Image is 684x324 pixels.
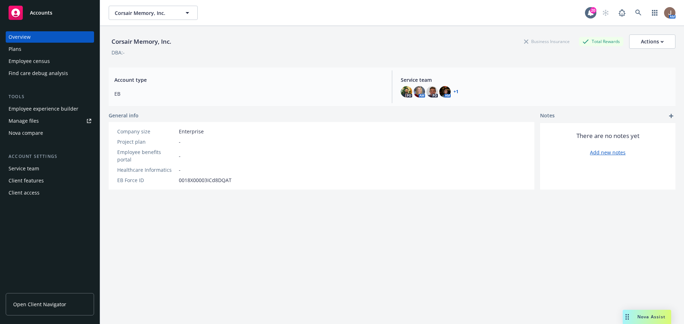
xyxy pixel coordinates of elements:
[179,128,204,135] span: Enterprise
[631,6,646,20] a: Search
[6,103,94,115] a: Employee experience builder
[9,163,39,174] div: Service team
[9,115,39,127] div: Manage files
[590,149,626,156] a: Add new notes
[426,86,438,97] img: photo
[6,43,94,55] a: Plans
[117,176,176,184] div: EB Force ID
[6,93,94,100] div: Tools
[579,37,623,46] div: Total Rewards
[664,7,675,18] img: photo
[629,34,675,49] button: Actions
[9,175,44,186] div: Client features
[109,112,139,119] span: General info
[6,175,94,186] a: Client features
[115,9,176,17] span: Corsair Memory, Inc.
[520,37,573,46] div: Business Insurance
[117,148,176,163] div: Employee benefits portal
[114,90,383,97] span: EB
[117,138,176,145] div: Project plan
[6,115,94,127] a: Manage files
[179,166,181,174] span: -
[401,76,670,84] span: Service team
[117,166,176,174] div: Healthcare Informatics
[112,49,125,56] div: DBA: -
[641,35,664,48] div: Actions
[6,3,94,23] a: Accounts
[576,132,639,140] span: There are no notes yet
[9,55,50,67] div: Employee census
[9,187,40,198] div: Client access
[114,76,383,84] span: Account type
[540,112,555,120] span: Notes
[9,31,31,43] div: Overview
[615,6,629,20] a: Report a Bug
[454,90,458,94] a: +1
[6,163,94,174] a: Service team
[623,310,632,324] div: Drag to move
[590,7,596,14] div: 20
[117,128,176,135] div: Company size
[109,37,174,46] div: Corsair Memory, Inc.
[9,127,43,139] div: Nova compare
[9,43,21,55] div: Plans
[667,112,675,120] a: add
[9,68,68,79] div: Find care debug analysis
[30,10,52,16] span: Accounts
[6,127,94,139] a: Nova compare
[401,86,412,97] img: photo
[6,31,94,43] a: Overview
[648,6,662,20] a: Switch app
[623,310,671,324] button: Nova Assist
[6,55,94,67] a: Employee census
[598,6,613,20] a: Start snowing
[414,86,425,97] img: photo
[439,86,451,97] img: photo
[179,176,232,184] span: 0018X00003ICd8DQAT
[179,152,181,160] span: -
[9,103,78,115] div: Employee experience builder
[637,314,665,320] span: Nova Assist
[6,187,94,198] a: Client access
[179,138,181,145] span: -
[6,153,94,160] div: Account settings
[109,6,198,20] button: Corsair Memory, Inc.
[13,301,66,308] span: Open Client Navigator
[6,68,94,79] a: Find care debug analysis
